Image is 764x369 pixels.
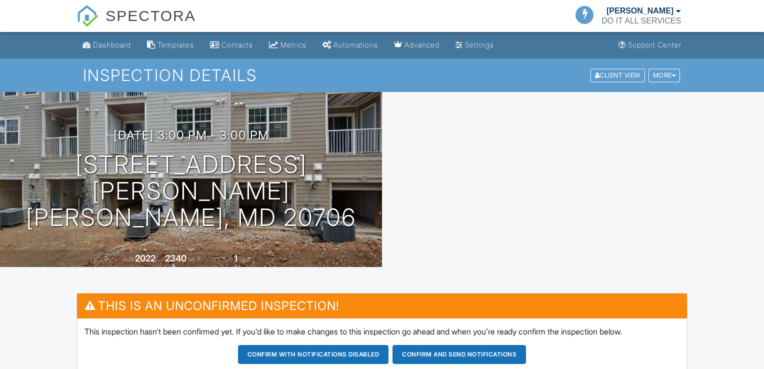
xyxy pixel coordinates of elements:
a: SPECTORA [76,15,196,33]
div: Advanced [404,40,439,49]
a: Metrics [265,36,310,54]
div: Client View [590,68,645,82]
a: Dashboard [78,36,135,54]
div: Dashboard [93,40,131,49]
a: Settings [451,36,498,54]
div: 2340 [165,253,186,263]
a: Advanced [390,36,443,54]
div: Metrics [280,40,306,49]
button: Confirm and send notifications [392,345,526,364]
div: 2022 [135,253,155,263]
h1: Inspection Details [83,66,681,84]
span: sq.ft. [239,255,251,263]
div: [PERSON_NAME] [606,6,673,16]
div: Contacts [221,40,253,49]
h3: [DATE] 3:00 pm - 3:00 pm [113,128,269,142]
h1: [STREET_ADDRESS][PERSON_NAME] [PERSON_NAME], MD 20706 [16,151,366,230]
div: DO IT ALL SERVICES [601,16,681,26]
p: This inspection hasn't been confirmed yet. If you'd like to make changes to this inspection go ah... [84,326,679,337]
button: Confirm with notifications disabled [238,345,389,364]
h3: This is an Unconfirmed Inspection! [77,293,687,318]
div: More [648,68,680,82]
div: Automations [333,40,378,49]
a: Support Center [614,36,685,54]
a: Client View [589,71,647,78]
a: Templates [143,36,198,54]
div: 1 [234,253,237,263]
div: Templates [157,40,194,49]
img: The Best Home Inspection Software - Spectora [76,5,98,27]
a: Automations (Basic) [318,36,382,54]
span: Lot Size [211,255,232,263]
div: Settings [465,40,494,49]
a: Contacts [206,36,257,54]
div: Support Center [628,40,681,49]
span: Built [122,255,133,263]
span: sq. ft. [188,255,202,263]
span: SPECTORA [105,5,196,26]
